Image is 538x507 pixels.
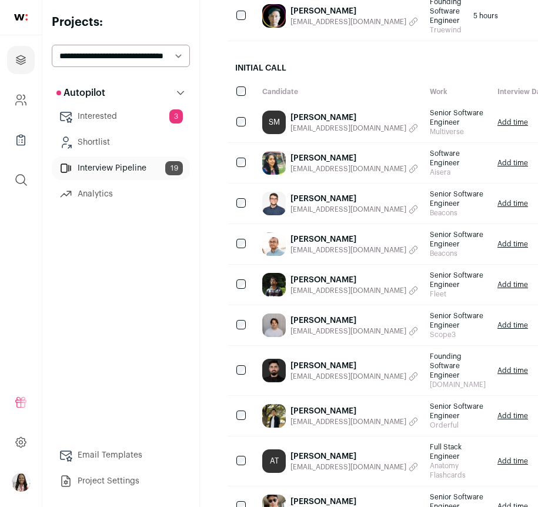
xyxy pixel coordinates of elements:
[165,161,183,175] span: 19
[430,461,486,480] span: Anatomy Flashcards
[52,182,190,206] a: Analytics
[52,14,190,31] h2: Projects:
[12,473,31,492] button: Open dropdown
[430,208,486,218] span: Beacons
[290,205,418,214] button: [EMAIL_ADDRESS][DOMAIN_NAME]
[262,449,286,473] a: AT
[290,124,406,133] span: [EMAIL_ADDRESS][DOMAIN_NAME]
[290,286,406,295] span: [EMAIL_ADDRESS][DOMAIN_NAME]
[169,109,183,124] span: 3
[497,239,528,249] a: Add time
[52,105,190,128] a: Interested3
[430,402,486,421] span: Senior Software Engineer
[430,271,486,289] span: Senior Software Engineer
[290,417,406,426] span: [EMAIL_ADDRESS][DOMAIN_NAME]
[290,372,406,381] span: [EMAIL_ADDRESS][DOMAIN_NAME]
[52,131,190,154] a: Shortlist
[290,462,418,472] button: [EMAIL_ADDRESS][DOMAIN_NAME]
[262,111,286,134] a: SM
[290,451,418,462] a: [PERSON_NAME]
[290,234,418,245] a: [PERSON_NAME]
[262,151,286,175] img: 784adaf8fa16dbf5ddf3a4d7e8d114595612ea252bcb3bd2c1c1a760890cd8e3
[262,404,286,428] img: 0ceec618bf523a94e9dd4b4ed5c21753701797b00d68dd5c68a4949f69ee6228.jpg
[290,286,418,295] button: [EMAIL_ADDRESS][DOMAIN_NAME]
[262,313,286,337] img: 421a07a0365d2bfb8cdc5b14c7c6566d2a64a0a5c44d92c4566ab642fe201e9a.jpg
[290,205,406,214] span: [EMAIL_ADDRESS][DOMAIN_NAME]
[430,421,486,430] span: Orderful
[52,469,190,493] a: Project Settings
[290,245,418,255] button: [EMAIL_ADDRESS][DOMAIN_NAME]
[430,352,486,380] span: Founding Software Engineer
[497,118,528,127] a: Add time
[497,280,528,289] a: Add time
[290,274,418,286] a: [PERSON_NAME]
[290,152,418,164] a: [PERSON_NAME]
[262,4,286,28] img: a07b275292747b2e8fc84df199dde73cbd9237750afd857662b7273dc25412d8
[430,25,462,35] span: Truewind
[290,5,418,17] a: [PERSON_NAME]
[7,86,35,114] a: Company and ATS Settings
[290,405,418,417] a: [PERSON_NAME]
[290,124,418,133] button: [EMAIL_ADDRESS][DOMAIN_NAME]
[290,360,418,372] a: [PERSON_NAME]
[290,17,418,26] button: [EMAIL_ADDRESS][DOMAIN_NAME]
[290,372,418,381] button: [EMAIL_ADDRESS][DOMAIN_NAME]
[262,273,286,296] img: a4f226336f79ea26460da22fac695bf7f7a3e5032dfc7e2d3594452de6606e1c.jpg
[430,311,486,330] span: Senior Software Engineer
[290,417,418,426] button: [EMAIL_ADDRESS][DOMAIN_NAME]
[290,326,418,336] button: [EMAIL_ADDRESS][DOMAIN_NAME]
[52,81,190,105] button: Autopilot
[290,193,418,205] a: [PERSON_NAME]
[262,232,286,256] img: a1fb5b4d332e9922ad49940fdbe8b82b996d1bf6b4e00b2fb3399dba863f0c8b
[52,156,190,180] a: Interview Pipeline19
[290,164,406,174] span: [EMAIL_ADDRESS][DOMAIN_NAME]
[56,86,105,100] p: Autopilot
[262,192,286,215] img: 8daa70717066c2e6dcee2a07b950d3e733cd2f28aaafaab0d565c4808c0c3ab7.jpg
[430,330,486,339] span: Scope3
[256,81,424,102] div: Candidate
[430,168,486,177] span: Aisera
[497,411,528,421] a: Add time
[497,158,528,168] a: Add time
[497,321,528,330] a: Add time
[290,112,418,124] a: [PERSON_NAME]
[497,366,528,375] a: Add time
[430,249,486,258] span: Beacons
[430,127,486,136] span: Multiverse
[497,199,528,208] a: Add time
[12,473,31,492] img: 20087839-medium_jpg
[430,289,486,299] span: Fleet
[424,81,492,102] div: Work
[7,126,35,154] a: Company Lists
[7,46,35,74] a: Projects
[290,315,418,326] a: [PERSON_NAME]
[430,108,486,127] span: Senior Software Engineer
[430,189,486,208] span: Senior Software Engineer
[290,462,406,472] span: [EMAIL_ADDRESS][DOMAIN_NAME]
[14,14,28,21] img: wellfound-shorthand-0d5821cbd27db2630d0214b213865d53afaa358527fdda9d0ea32b1df1b89c2c.svg
[430,442,486,461] span: Full Stack Engineer
[52,443,190,467] a: Email Templates
[290,164,418,174] button: [EMAIL_ADDRESS][DOMAIN_NAME]
[290,245,406,255] span: [EMAIL_ADDRESS][DOMAIN_NAME]
[290,326,406,336] span: [EMAIL_ADDRESS][DOMAIN_NAME]
[430,149,486,168] span: Software Engineer
[290,17,406,26] span: [EMAIL_ADDRESS][DOMAIN_NAME]
[430,230,486,249] span: Senior Software Engineer
[497,456,528,466] a: Add time
[430,380,486,389] span: [DOMAIN_NAME]
[262,359,286,382] img: a9d7fc21ef9026565fa39469a0eb56e3780bdaf20bd86c90fc7cc112ed17ecca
